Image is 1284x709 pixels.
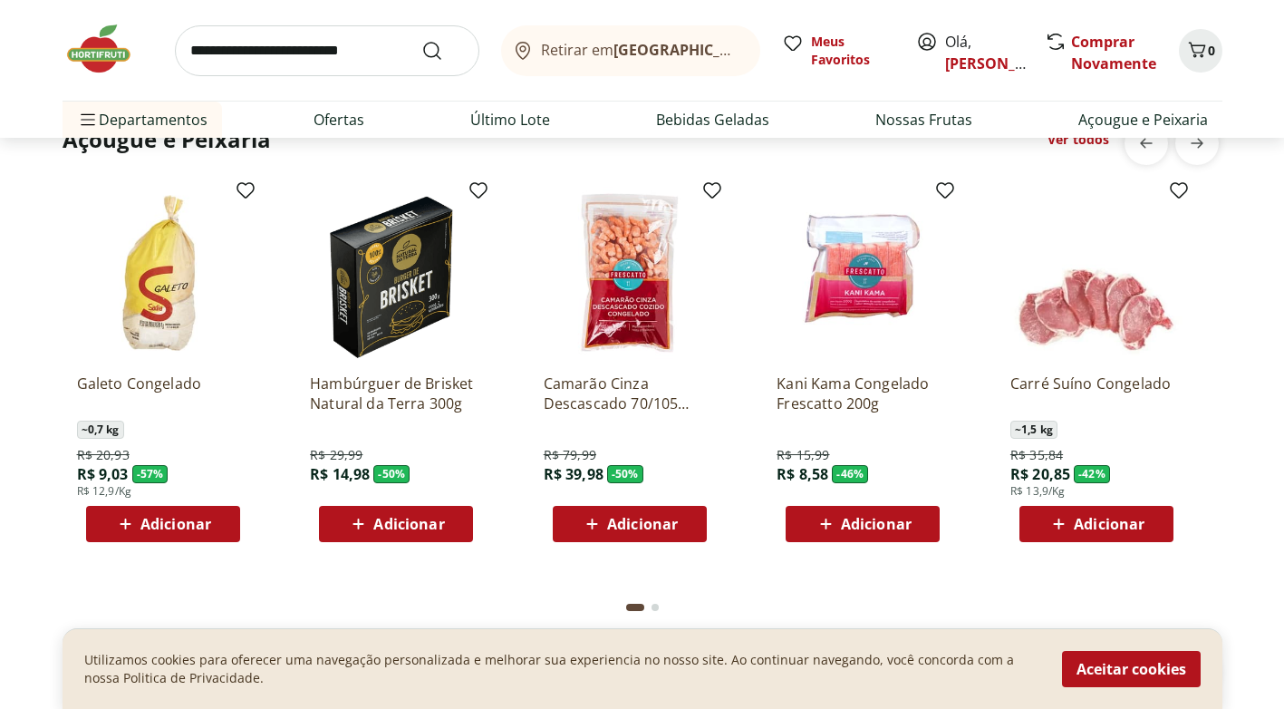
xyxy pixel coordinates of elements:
a: Galeto Congelado [77,374,249,413]
img: Galeto Congelado [77,187,249,359]
button: Adicionar [86,506,240,542]
a: Meus Favoritos [782,33,894,69]
span: R$ 35,84 [1010,446,1063,464]
span: R$ 20,93 [77,446,130,464]
a: [PERSON_NAME] [945,53,1063,73]
a: Açougue e Peixaria [1078,109,1208,131]
img: Hambúrguer de Brisket Natural da Terra 300g [310,187,482,359]
a: Ver todos [1047,131,1109,149]
span: ~ 1,5 kg [1010,421,1057,439]
span: - 46 % [832,465,868,483]
span: Meus Favoritos [811,33,894,69]
button: Carrinho [1179,29,1222,73]
span: R$ 13,9/Kg [1010,484,1066,499]
h2: Açougue e Peixaria [63,125,272,154]
a: Ofertas [314,109,364,131]
button: Adicionar [1019,506,1173,542]
span: R$ 79,99 [544,446,596,464]
a: Bebidas Geladas [656,109,769,131]
button: Adicionar [553,506,707,542]
span: - 50 % [607,465,643,483]
span: Adicionar [607,517,678,531]
span: 0 [1208,42,1215,59]
span: R$ 29,99 [310,446,362,464]
span: R$ 39,98 [544,464,603,484]
a: Comprar Novamente [1071,32,1156,73]
span: ~ 0,7 kg [77,421,124,439]
span: Adicionar [1074,517,1144,531]
span: Departamentos [77,98,208,141]
p: Utilizamos cookies para oferecer uma navegação personalizada e melhorar sua experiencia no nosso ... [84,651,1040,687]
span: R$ 14,98 [310,464,370,484]
button: Aceitar cookies [1062,651,1201,687]
button: Adicionar [786,506,940,542]
button: Submit Search [421,40,465,62]
span: Olá, [945,31,1026,74]
span: R$ 15,99 [777,446,829,464]
img: Kani Kama Congelado Frescatto 200g [777,187,949,359]
span: Adicionar [373,517,444,531]
button: Retirar em[GEOGRAPHIC_DATA]/[GEOGRAPHIC_DATA] [501,25,760,76]
span: R$ 12,9/Kg [77,484,132,499]
button: Adicionar [319,506,473,542]
span: Adicionar [841,517,912,531]
a: Camarão Cinza Descascado 70/105 Congelado Frescatto 400g [544,374,716,413]
a: Último Lote [470,109,550,131]
a: Kani Kama Congelado Frescatto 200g [777,374,949,413]
button: Go to page 2 from fs-carousel [648,586,662,629]
a: Hambúrguer de Brisket Natural da Terra 300g [310,374,482,413]
span: Adicionar [140,517,211,531]
span: - 42 % [1074,465,1110,483]
b: [GEOGRAPHIC_DATA]/[GEOGRAPHIC_DATA] [613,40,919,60]
span: R$ 8,58 [777,464,828,484]
span: R$ 20,85 [1010,464,1070,484]
span: Retirar em [541,42,741,58]
button: Current page from fs-carousel [623,586,648,629]
span: - 50 % [373,465,410,483]
a: Carré Suíno Congelado [1010,374,1183,413]
span: R$ 9,03 [77,464,129,484]
a: Nossas Frutas [875,109,972,131]
button: previous [1125,121,1168,165]
button: Menu [77,98,99,141]
span: - 57 % [132,465,169,483]
img: Hortifruti [63,22,153,76]
img: Camarão Cinza Descascado 70/105 Congelado Frescatto 400g [544,187,716,359]
img: Carré Suíno Congelado [1010,187,1183,359]
button: next [1175,121,1219,165]
input: search [175,25,479,76]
